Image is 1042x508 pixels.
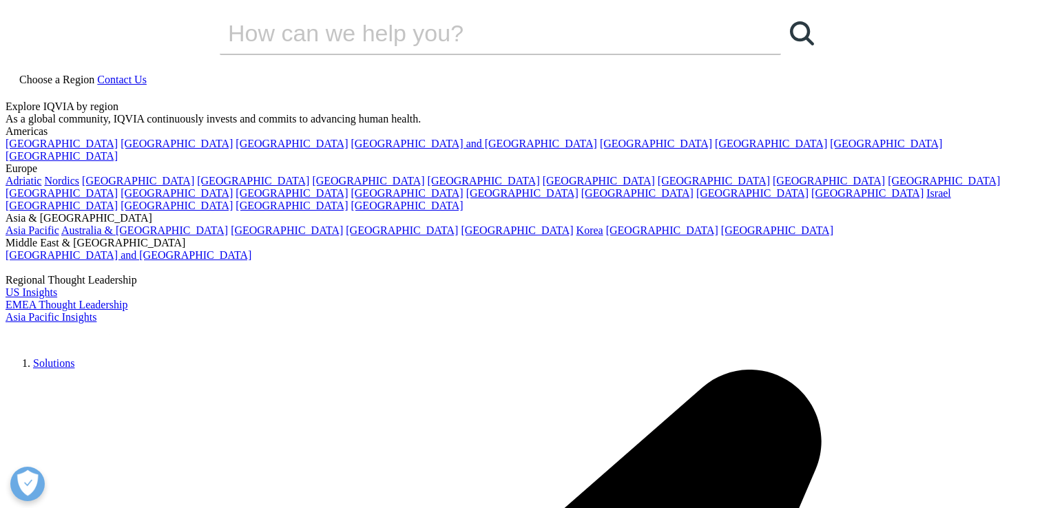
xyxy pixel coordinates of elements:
a: [GEOGRAPHIC_DATA] [236,187,348,199]
div: Asia & [GEOGRAPHIC_DATA] [6,212,1036,224]
a: EMEA Thought Leadership [6,299,127,310]
div: As a global community, IQVIA continuously invests and commits to advancing human health. [6,113,1036,125]
div: Regional Thought Leadership [6,274,1036,286]
a: Israel [926,187,951,199]
a: [GEOGRAPHIC_DATA] and [GEOGRAPHIC_DATA] [351,138,596,149]
a: [GEOGRAPHIC_DATA] [606,224,718,236]
a: [GEOGRAPHIC_DATA] [715,138,827,149]
a: [GEOGRAPHIC_DATA] [121,200,233,211]
a: [GEOGRAPHIC_DATA] [346,224,458,236]
a: [GEOGRAPHIC_DATA] [197,175,309,187]
a: Korea [576,224,603,236]
div: Explore IQVIA by region [6,100,1036,113]
div: Middle East & [GEOGRAPHIC_DATA] [6,237,1036,249]
a: [GEOGRAPHIC_DATA] [461,224,573,236]
a: [GEOGRAPHIC_DATA] [6,138,118,149]
a: [GEOGRAPHIC_DATA] [466,187,579,199]
a: Nordics [44,175,79,187]
a: [GEOGRAPHIC_DATA] [581,187,694,199]
a: [GEOGRAPHIC_DATA] [658,175,770,187]
a: US Insights [6,286,57,298]
a: [GEOGRAPHIC_DATA] [312,175,424,187]
a: Solutions [33,357,74,369]
div: Americas [6,125,1036,138]
a: [GEOGRAPHIC_DATA] [351,200,463,211]
input: Search [220,12,742,54]
a: [GEOGRAPHIC_DATA] [231,224,343,236]
a: [GEOGRAPHIC_DATA] [121,187,233,199]
a: [GEOGRAPHIC_DATA] [830,138,942,149]
a: Search [781,12,822,54]
a: [GEOGRAPHIC_DATA] [236,138,348,149]
a: Adriatic [6,175,41,187]
a: Contact Us [97,74,147,85]
a: [GEOGRAPHIC_DATA] [121,138,233,149]
a: [GEOGRAPHIC_DATA] and [GEOGRAPHIC_DATA] [6,249,251,261]
a: Asia Pacific [6,224,59,236]
a: [GEOGRAPHIC_DATA] [721,224,833,236]
div: Europe [6,162,1036,175]
a: [GEOGRAPHIC_DATA] [811,187,924,199]
svg: Search [790,21,814,45]
a: [GEOGRAPHIC_DATA] [428,175,540,187]
button: 개방형 기본 설정 [10,467,45,501]
a: [GEOGRAPHIC_DATA] [696,187,809,199]
a: [GEOGRAPHIC_DATA] [888,175,1000,187]
a: [GEOGRAPHIC_DATA] [600,138,712,149]
a: [GEOGRAPHIC_DATA] [6,200,118,211]
a: Australia & [GEOGRAPHIC_DATA] [61,224,228,236]
a: [GEOGRAPHIC_DATA] [6,187,118,199]
a: [GEOGRAPHIC_DATA] [82,175,194,187]
a: [GEOGRAPHIC_DATA] [351,187,463,199]
img: IQVIA Healthcare Information Technology and Pharma Clinical Research Company [6,324,116,343]
a: Asia Pacific Insights [6,311,96,323]
a: [GEOGRAPHIC_DATA] [6,150,118,162]
a: [GEOGRAPHIC_DATA] [773,175,885,187]
a: [GEOGRAPHIC_DATA] [543,175,655,187]
a: [GEOGRAPHIC_DATA] [236,200,348,211]
span: Choose a Region [19,74,94,85]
